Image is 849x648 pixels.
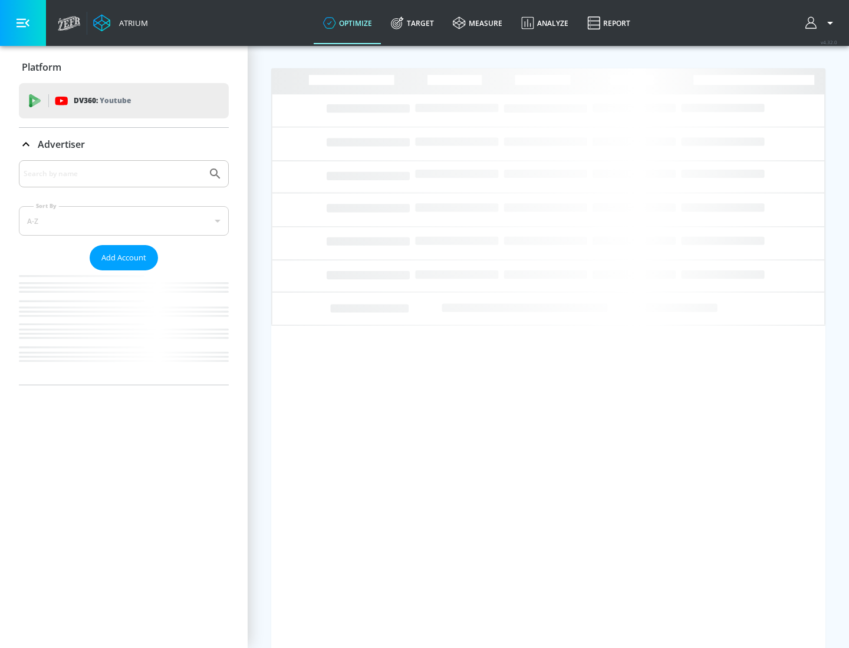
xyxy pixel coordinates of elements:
p: DV360: [74,94,131,107]
p: Platform [22,61,61,74]
div: Platform [19,51,229,84]
span: v 4.32.0 [821,39,837,45]
div: Advertiser [19,160,229,385]
span: Add Account [101,251,146,265]
div: DV360: Youtube [19,83,229,118]
nav: list of Advertiser [19,270,229,385]
a: optimize [314,2,381,44]
input: Search by name [24,166,202,181]
a: Report [578,2,640,44]
a: measure [443,2,512,44]
div: Advertiser [19,128,229,161]
a: Atrium [93,14,148,32]
button: Add Account [90,245,158,270]
label: Sort By [34,202,59,210]
div: Atrium [114,18,148,28]
p: Advertiser [38,138,85,151]
a: Analyze [512,2,578,44]
div: A-Z [19,206,229,236]
p: Youtube [100,94,131,107]
a: Target [381,2,443,44]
